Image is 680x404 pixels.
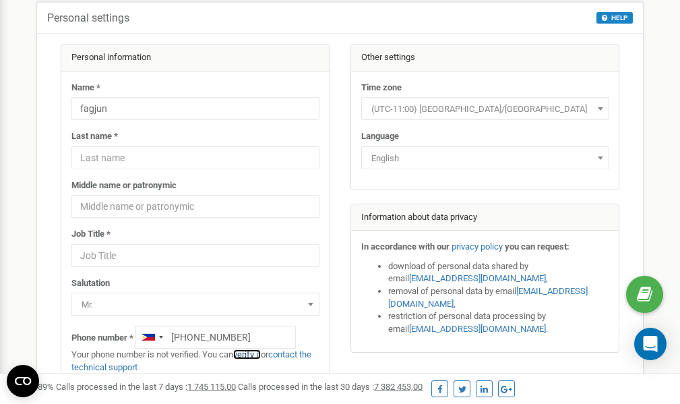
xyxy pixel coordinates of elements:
[388,310,609,335] li: restriction of personal data processing by email .
[388,286,588,309] a: [EMAIL_ADDRESS][DOMAIN_NAME]
[238,382,423,392] span: Calls processed in the last 30 days :
[596,12,633,24] button: HELP
[388,285,609,310] li: removal of personal data by email ,
[409,324,546,334] a: [EMAIL_ADDRESS][DOMAIN_NAME]
[61,45,330,71] div: Personal information
[71,349,311,372] a: contact the technical support
[361,97,609,120] span: (UTC-11:00) Pacific/Midway
[374,382,423,392] u: 7 382 453,00
[361,146,609,169] span: English
[351,204,619,231] div: Information about data privacy
[71,228,111,241] label: Job Title *
[56,382,236,392] span: Calls processed in the last 7 days :
[361,241,450,252] strong: In accordance with our
[71,244,319,267] input: Job Title
[7,365,39,397] button: Open CMP widget
[71,349,319,374] p: Your phone number is not verified. You can or
[47,12,129,24] h5: Personal settings
[71,97,319,120] input: Name
[452,241,503,252] a: privacy policy
[76,295,315,314] span: Mr.
[634,328,667,360] div: Open Intercom Messenger
[233,349,261,359] a: verify it
[71,82,100,94] label: Name *
[361,82,402,94] label: Time zone
[366,149,605,168] span: English
[71,293,319,316] span: Mr.
[71,146,319,169] input: Last name
[505,241,569,252] strong: you can request:
[409,273,546,283] a: [EMAIL_ADDRESS][DOMAIN_NAME]
[135,326,296,349] input: +1-800-555-55-55
[136,326,167,348] div: Telephone country code
[187,382,236,392] u: 1 745 115,00
[71,277,110,290] label: Salutation
[71,130,118,143] label: Last name *
[71,195,319,218] input: Middle name or patronymic
[366,100,605,119] span: (UTC-11:00) Pacific/Midway
[388,260,609,285] li: download of personal data shared by email ,
[71,332,133,345] label: Phone number *
[351,45,619,71] div: Other settings
[361,130,399,143] label: Language
[71,179,177,192] label: Middle name or patronymic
